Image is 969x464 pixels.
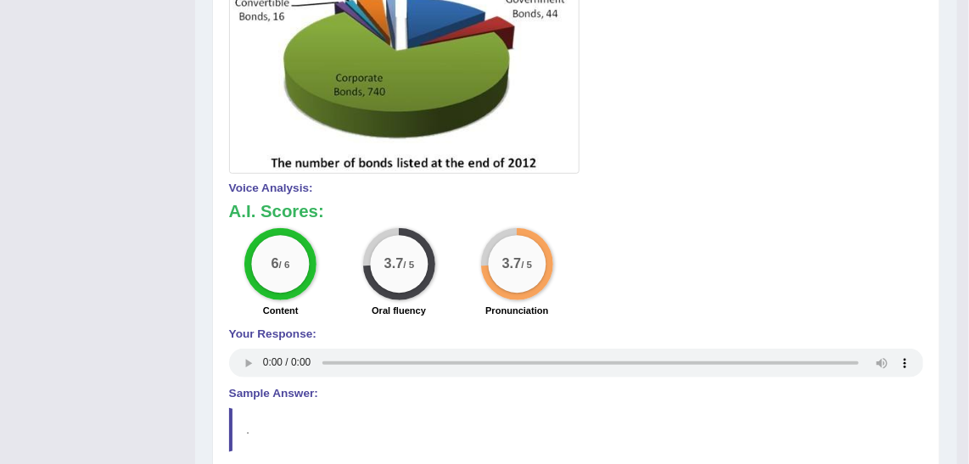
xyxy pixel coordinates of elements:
[403,260,414,271] small: / 5
[279,260,290,271] small: / 6
[229,388,924,400] h4: Sample Answer:
[372,304,426,317] label: Oral fluency
[272,256,279,271] big: 6
[229,202,324,221] b: A.I. Scores:
[229,182,924,195] h4: Voice Analysis:
[229,408,924,452] blockquote: .
[384,256,403,271] big: 3.7
[263,304,299,317] label: Content
[485,304,548,317] label: Pronunciation
[502,256,522,271] big: 3.7
[521,260,532,271] small: / 5
[229,328,924,341] h4: Your Response:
